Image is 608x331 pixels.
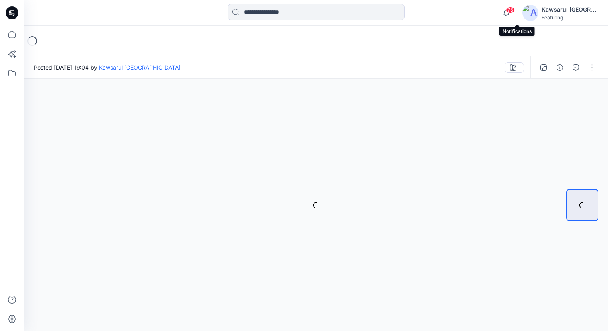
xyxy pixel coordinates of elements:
div: Featuring [542,14,598,21]
button: Details [553,61,566,74]
img: avatar [522,5,538,21]
a: Kawsarul [GEOGRAPHIC_DATA] [99,64,181,71]
div: Kawsarul [GEOGRAPHIC_DATA] [542,5,598,14]
span: Posted [DATE] 19:04 by [34,63,181,72]
span: 75 [506,7,515,13]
